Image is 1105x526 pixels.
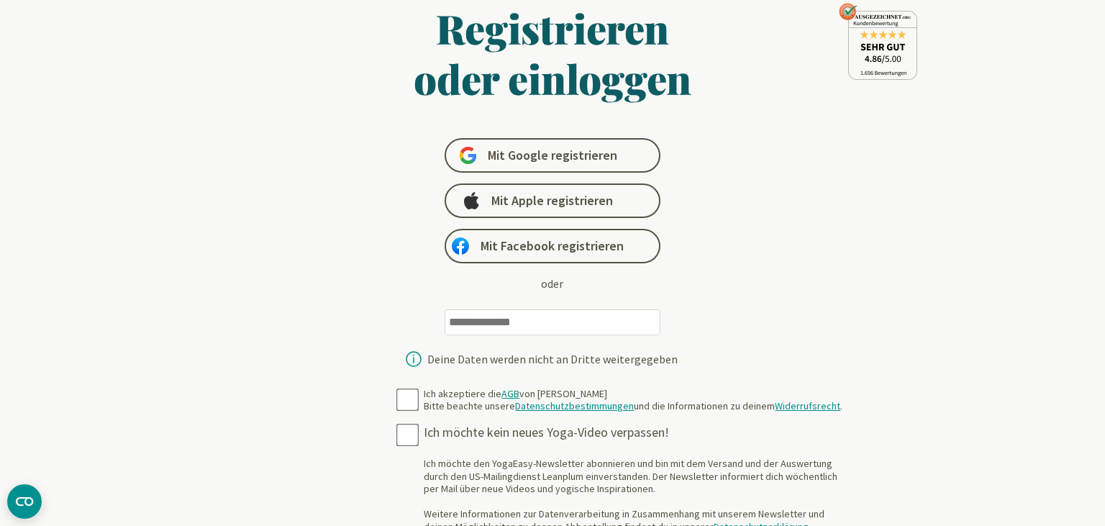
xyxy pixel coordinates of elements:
span: Mit Facebook registrieren [481,237,624,255]
div: Ich akzeptiere die von [PERSON_NAME] Bitte beachte unsere und die Informationen zu deinem . [424,388,842,413]
a: Mit Facebook registrieren [445,229,660,263]
div: Ich möchte kein neues Yoga-Video verpassen! [424,425,848,441]
h1: Registrieren oder einloggen [274,3,831,104]
span: Mit Apple registrieren [491,192,613,209]
a: Datenschutzbestimmungen [515,399,634,412]
span: Mit Google registrieren [488,147,617,164]
button: CMP-Widget öffnen [7,484,42,519]
a: AGB [501,387,519,400]
img: ausgezeichnet_seal.png [839,3,917,80]
a: Widerrufsrecht [775,399,840,412]
div: Deine Daten werden nicht an Dritte weitergegeben [427,353,678,365]
a: Mit Google registrieren [445,138,660,173]
div: oder [541,275,563,292]
a: Mit Apple registrieren [445,183,660,218]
